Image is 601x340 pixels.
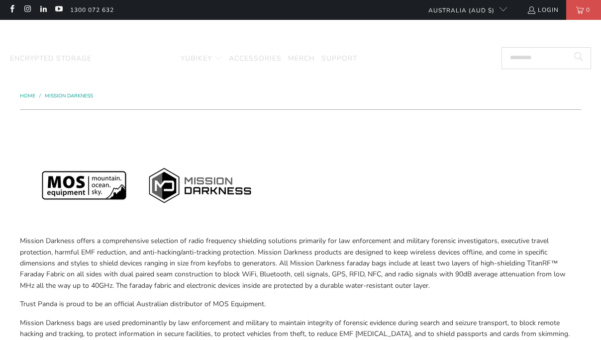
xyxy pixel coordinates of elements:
[39,92,41,99] span: /
[45,92,93,99] a: Mission Darkness
[501,47,591,69] input: Search...
[20,92,35,99] span: Home
[7,6,16,14] a: Trust Panda Australia on Facebook
[181,54,212,63] span: YubiKey
[54,6,63,14] a: Trust Panda Australia on YouTube
[566,47,591,69] button: Search
[321,54,357,63] span: Support
[20,92,37,99] a: Home
[229,54,282,63] span: Accessories
[98,47,174,71] a: Mission Darkness
[20,269,566,290] span: radio signals with 90dB average attenuation from low MHz all the way up to 40GHz
[98,54,174,63] span: Mission Darkness
[70,4,114,15] a: 1300 072 632
[10,47,357,71] nav: Translation missing: en.navigation.header.main_nav
[39,6,47,14] a: Trust Panda Australia on LinkedIn
[20,236,581,291] p: Mission Darkness offers a comprehensive selection of radio frequency shielding solutions primaril...
[10,47,92,71] a: Encrypted Storage
[288,47,315,71] a: Merch
[20,299,581,310] p: Trust Panda is proud to be an official Australian distributor of MOS Equipment.
[181,47,222,71] summary: YubiKey
[10,54,92,63] span: Encrypted Storage
[288,54,315,63] span: Merch
[250,25,352,45] img: Trust Panda Australia
[23,6,31,14] a: Trust Panda Australia on Instagram
[229,47,282,71] a: Accessories
[527,4,559,15] a: Login
[321,47,357,71] a: Support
